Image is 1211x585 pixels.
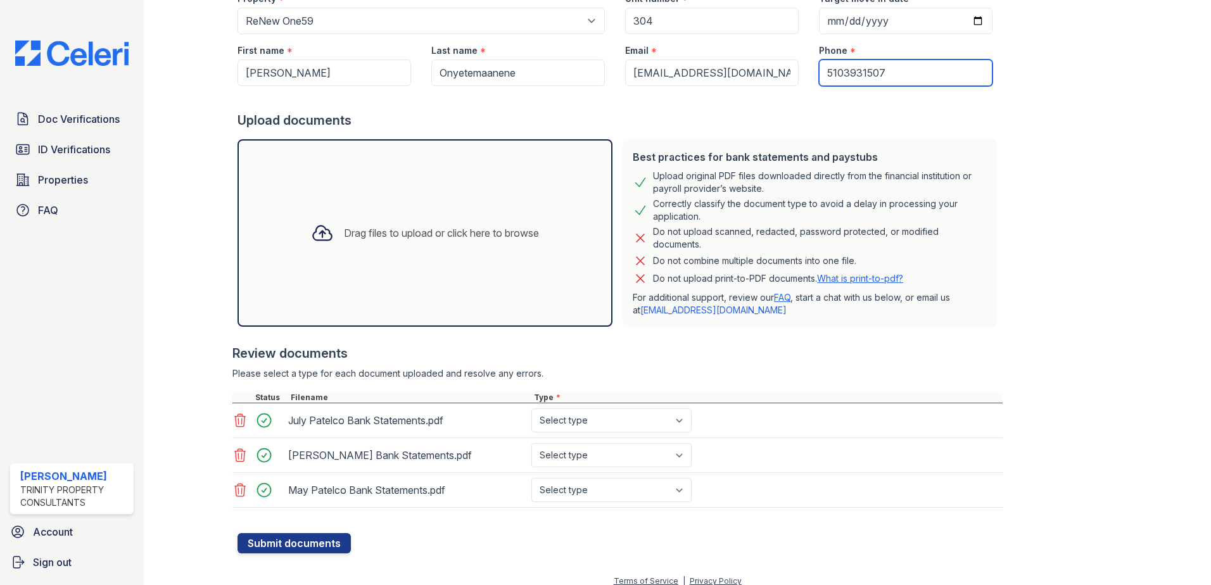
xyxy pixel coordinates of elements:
span: FAQ [38,203,58,218]
div: Review documents [232,344,1003,362]
label: Last name [431,44,478,57]
a: FAQ [774,292,790,303]
div: Please select a type for each document uploaded and resolve any errors. [232,367,1003,380]
div: Filename [288,393,531,403]
div: Upload original PDF files downloaded directly from the financial institution or payroll provider’... [653,170,987,195]
a: ID Verifications [10,137,134,162]
div: Status [253,393,288,403]
div: Do not upload scanned, redacted, password protected, or modified documents. [653,225,987,251]
span: ID Verifications [38,142,110,157]
img: CE_Logo_Blue-a8612792a0a2168367f1c8372b55b34899dd931a85d93a1a3d3e32e68fde9ad4.png [5,41,139,66]
div: [PERSON_NAME] [20,469,129,484]
a: Doc Verifications [10,106,134,132]
a: Sign out [5,550,139,575]
span: Properties [38,172,88,187]
button: Submit documents [238,533,351,553]
a: What is print-to-pdf? [817,273,903,284]
div: [PERSON_NAME] Bank Statements.pdf [288,445,526,465]
div: Do not combine multiple documents into one file. [653,253,856,268]
p: Do not upload print-to-PDF documents. [653,272,903,285]
span: Doc Verifications [38,111,120,127]
a: Account [5,519,139,544]
a: [EMAIL_ADDRESS][DOMAIN_NAME] [640,305,787,315]
p: For additional support, review our , start a chat with us below, or email us at [633,291,987,317]
div: Upload documents [238,111,1003,129]
label: First name [238,44,284,57]
div: Drag files to upload or click here to browse [344,225,539,241]
div: Type [531,393,1003,403]
div: Correctly classify the document type to avoid a delay in processing your application. [653,198,987,223]
span: Account [33,524,73,539]
div: May Patelco Bank Statements.pdf [288,480,526,500]
div: Trinity Property Consultants [20,484,129,509]
label: Email [625,44,649,57]
a: Properties [10,167,134,192]
label: Phone [819,44,847,57]
span: Sign out [33,555,72,570]
div: Best practices for bank statements and paystubs [633,149,987,165]
div: July Patelco Bank Statements.pdf [288,410,526,431]
a: FAQ [10,198,134,223]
